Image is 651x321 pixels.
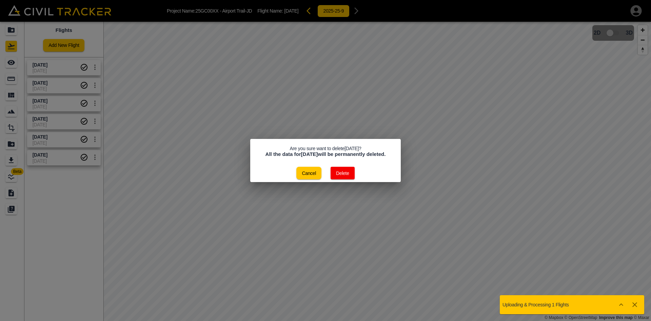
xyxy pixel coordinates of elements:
p: Are you sure want to delete [DATE] ? [258,146,393,151]
button: Cancel [296,167,321,179]
button: Show more [614,298,628,311]
h4: All the data for [DATE] will be permanently deleted. [258,151,393,158]
button: Delete [331,167,355,179]
p: Uploading & Processing 1 Flights [502,302,569,307]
